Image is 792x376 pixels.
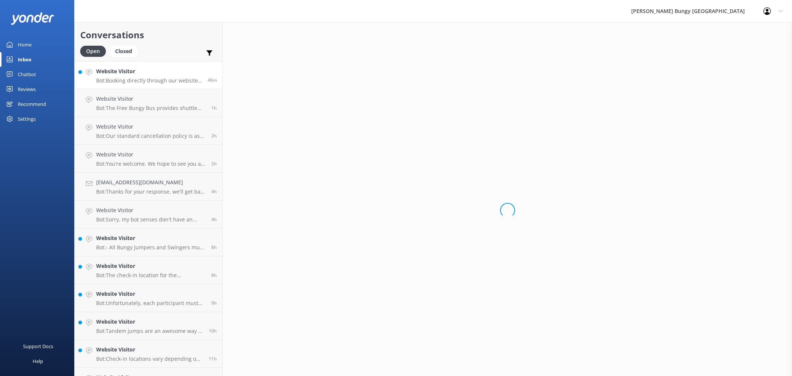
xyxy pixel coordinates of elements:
div: Help [33,354,43,369]
span: 02:37am 18-Aug-2025 (UTC +12:00) Pacific/Auckland [211,272,217,278]
span: 11:27pm 17-Aug-2025 (UTC +12:00) Pacific/Auckland [209,356,217,362]
h4: Website Visitor [96,150,206,159]
div: Recommend [18,97,46,111]
h4: Website Visitor [96,346,203,354]
span: 09:05am 18-Aug-2025 (UTC +12:00) Pacific/Auckland [211,133,217,139]
h4: Website Visitor [96,206,206,214]
span: 02:17am 18-Aug-2025 (UTC +12:00) Pacific/Auckland [211,300,217,306]
span: 09:59am 18-Aug-2025 (UTC +12:00) Pacific/Auckland [211,105,217,111]
p: Bot: Thanks for your response, we'll get back to you as soon as we can during opening hours. [96,188,206,195]
h4: Website Visitor [96,123,206,131]
h2: Conversations [80,28,217,42]
div: Chatbot [18,67,36,82]
span: 10:33am 18-Aug-2025 (UTC +12:00) Pacific/Auckland [208,77,217,83]
span: 12:45am 18-Aug-2025 (UTC +12:00) Pacific/Auckland [209,328,217,334]
a: Website VisitorBot:Tandem jumps are an awesome way to share the thrill! You can tandem bungy at [... [75,312,222,340]
span: 06:30am 18-Aug-2025 (UTC +12:00) Pacific/Auckland [211,216,217,223]
div: Inbox [18,52,32,67]
h4: Website Visitor [96,262,206,270]
p: Bot: Sorry, my bot senses don't have an answer for that, please try and rephrase your question, I... [96,216,206,223]
div: Support Docs [23,339,53,354]
p: Bot: Check-in locations vary depending on your activity: - [GEOGRAPHIC_DATA]: Base Building, [STR... [96,356,203,362]
h4: [EMAIL_ADDRESS][DOMAIN_NAME] [96,178,206,187]
h4: Website Visitor [96,290,206,298]
span: 07:13am 18-Aug-2025 (UTC +12:00) Pacific/Auckland [211,188,217,195]
div: Open [80,46,106,57]
a: Website VisitorBot:Unfortunately, each participant must meet the minimum weight requirement indiv... [75,284,222,312]
a: Closed [110,47,141,55]
a: Website VisitorBot:Booking directly through our website always offers the best prices. Our combos... [75,61,222,89]
h4: Website Visitor [96,67,202,75]
a: [EMAIL_ADDRESS][DOMAIN_NAME]Bot:Thanks for your response, we'll get back to you as soon as we can... [75,173,222,201]
a: Open [80,47,110,55]
span: 03:00am 18-Aug-2025 (UTC +12:00) Pacific/Auckland [211,244,217,250]
a: Website VisitorBot:The Free Bungy Bus provides shuttle services to our bungy sites in [GEOGRAPHIC... [75,89,222,117]
span: 08:52am 18-Aug-2025 (UTC +12:00) Pacific/Auckland [211,161,217,167]
p: Bot: - All Bungy Jumpers and Swingers must be at least [DEMOGRAPHIC_DATA] and 35kgs, except for t... [96,244,206,251]
p: Bot: Booking directly through our website always offers the best prices. Our combos are a great w... [96,77,202,84]
h4: Website Visitor [96,234,206,242]
a: Website VisitorBot:Check-in locations vary depending on your activity: - [GEOGRAPHIC_DATA]: Base ... [75,340,222,368]
a: Website VisitorBot:Sorry, my bot senses don't have an answer for that, please try and rephrase yo... [75,201,222,228]
p: Bot: Our standard cancellation policy is as follows: - Cancellations more than 48 hours in advanc... [96,133,206,139]
div: Reviews [18,82,36,97]
a: Website VisitorBot:The check-in location for the [GEOGRAPHIC_DATA] is at the [GEOGRAPHIC_DATA], [... [75,256,222,284]
h4: Website Visitor [96,318,203,326]
p: Bot: The check-in location for the [GEOGRAPHIC_DATA] is at the [GEOGRAPHIC_DATA], [STREET_ADDRESS... [96,272,206,279]
a: Website VisitorBot:Our standard cancellation policy is as follows: - Cancellations more than 48 h... [75,117,222,145]
p: Bot: Tandem jumps are an awesome way to share the thrill! You can tandem bungy at [GEOGRAPHIC_DAT... [96,328,203,334]
div: Closed [110,46,138,57]
div: Home [18,37,32,52]
p: Bot: The Free Bungy Bus provides shuttle services to our bungy sites in [GEOGRAPHIC_DATA], with t... [96,105,206,111]
a: Website VisitorBot:- All Bungy Jumpers and Swingers must be at least [DEMOGRAPHIC_DATA] and 35kgs... [75,228,222,256]
p: Bot: You're welcome. We hope to see you at one of our [PERSON_NAME] locations soon! [96,161,206,167]
img: yonder-white-logo.png [11,12,54,25]
p: Bot: Unfortunately, each participant must meet the minimum weight requirement individually to be ... [96,300,206,307]
a: Website VisitorBot:You're welcome. We hope to see you at one of our [PERSON_NAME] locations soon!2h [75,145,222,173]
h4: Website Visitor [96,95,206,103]
div: Settings [18,111,36,126]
